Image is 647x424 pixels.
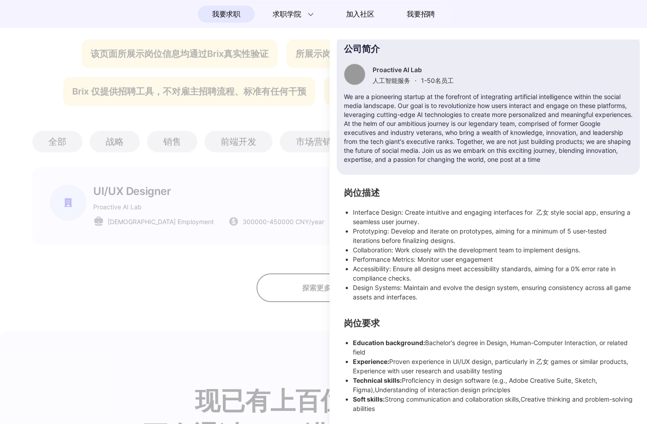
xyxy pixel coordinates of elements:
[353,245,633,255] li: Collaboration: Work closely with the development team to implement designs.
[353,226,633,245] li: Prototyping: Develop and iterate on prototypes, aiming for a minimum of 5 user-tested iterations ...
[344,45,633,53] p: 公司简介
[346,7,374,21] span: 加入社区
[353,376,402,384] strong: Technical skills:
[353,264,633,283] li: Accessibility: Ensure all designs meet accessibility standards, aiming for a 0% error rate in com...
[212,7,240,21] span: 我要求职
[421,77,454,84] span: 1-50 名员工
[353,357,633,376] li: Proven experience in UI/UX design, particularly in 乙女 games or similar products, Experience with ...
[353,358,389,365] strong: Experience:
[353,208,633,226] li: Interface Design: Create intuitive and engaging interfaces for 乙女 style social app, ensuring a se...
[415,77,417,84] span: ·
[353,339,425,346] strong: Education background:
[373,77,410,84] span: 人工智能服务
[353,338,633,357] li: Bachelor's degree in Design, Human-Computer Interaction, or related field
[344,92,633,164] p: We are a pioneering startup at the forefront of integrating artificial intelligence within the so...
[353,283,633,302] li: Design Systems: Maintain and evolve the design system, ensuring consistency across all game asset...
[353,255,633,264] li: Performance Metrics: Monitor user engagement
[344,189,633,197] h2: 岗位描述
[353,395,385,403] strong: Soft skills:
[344,320,633,327] h2: 岗位要求
[373,66,454,74] p: Proactive AI Lab
[353,394,633,413] li: Strong communication and collaboration skills,Creative thinking and problem-solving abilities
[353,376,633,394] li: Proficiency in design software (e.g., Adobe Creative Suite, Sketch, Figma),Understanding of inter...
[407,9,435,19] span: 我要招聘
[273,9,301,19] span: 求职学院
